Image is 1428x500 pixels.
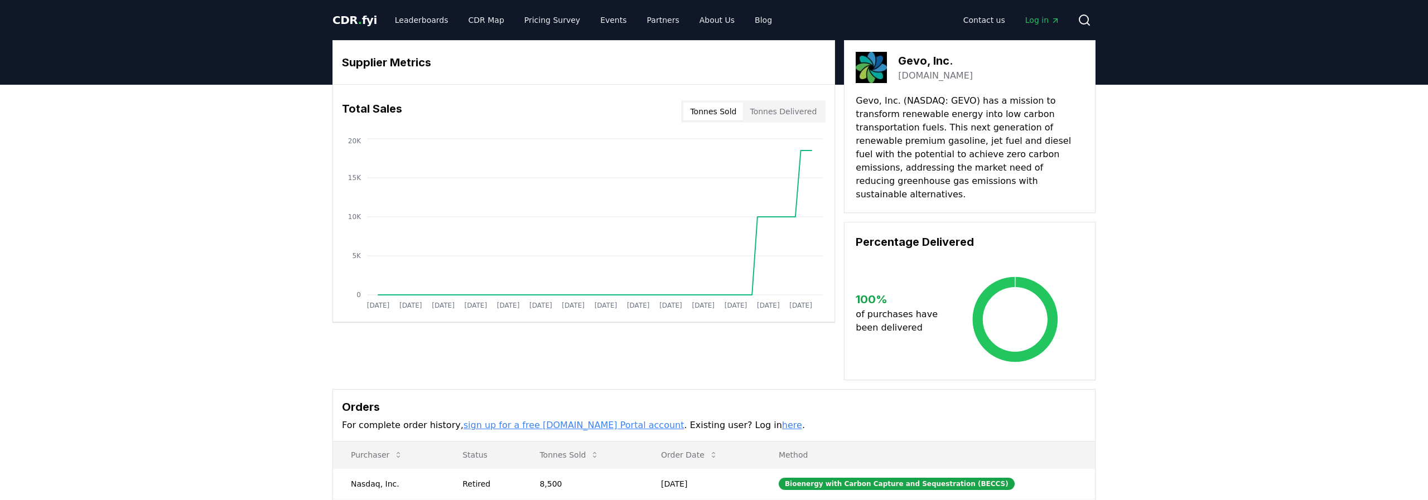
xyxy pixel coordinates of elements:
a: Log in [1016,10,1069,30]
tspan: [DATE] [562,302,585,309]
tspan: [DATE] [789,302,812,309]
a: Events [591,10,635,30]
div: Retired [462,478,513,489]
span: . [358,13,362,27]
a: Contact us [954,10,1014,30]
nav: Main [386,10,781,30]
a: sign up for a free [DOMAIN_NAME] Portal account [464,420,684,430]
tspan: [DATE] [595,302,617,309]
p: Status [454,449,513,460]
h3: Gevo, Inc. [898,52,973,69]
a: CDR.fyi [332,12,377,28]
h3: Orders [342,399,1086,415]
tspan: 20K [348,137,361,145]
tspan: [DATE] [432,302,455,309]
tspan: [DATE] [465,302,488,309]
p: Method [770,449,1086,460]
td: [DATE] [643,468,761,499]
tspan: [DATE] [399,302,422,309]
nav: Main [954,10,1069,30]
td: 8,500 [522,468,643,499]
tspan: 0 [356,291,361,299]
p: For complete order history, . Existing user? Log in . [342,419,1086,432]
button: Tonnes Sold [530,444,608,466]
td: Nasdaq, Inc. [333,468,445,499]
span: CDR fyi [332,13,377,27]
tspan: [DATE] [529,302,552,309]
h3: Percentage Delivered [856,234,1084,250]
h3: Supplier Metrics [342,54,826,71]
a: Partners [638,10,688,30]
a: [DOMAIN_NAME] [898,69,973,82]
a: Pricing Survey [515,10,589,30]
tspan: 10K [348,213,361,221]
tspan: [DATE] [692,302,715,309]
a: CDR Map [460,10,513,30]
h3: Total Sales [342,100,402,123]
a: Blog [746,10,781,30]
button: Tonnes Delivered [743,103,823,120]
tspan: 15K [348,174,361,182]
tspan: [DATE] [627,302,650,309]
a: Leaderboards [386,10,457,30]
div: Bioenergy with Carbon Capture and Sequestration (BECCS) [779,478,1015,490]
button: Purchaser [342,444,412,466]
span: Log in [1025,14,1060,26]
a: here [782,420,802,430]
tspan: [DATE] [725,302,747,309]
tspan: [DATE] [497,302,520,309]
h3: 100 % [856,291,947,308]
img: Gevo, Inc.-logo [856,52,887,83]
p: Gevo, Inc. (NASDAQ: GEVO) has a mission to transform renewable energy into low carbon transportat... [856,94,1084,201]
tspan: [DATE] [367,302,390,309]
button: Tonnes Sold [683,103,743,120]
tspan: [DATE] [659,302,682,309]
p: of purchases have been delivered [856,308,947,334]
a: About Us [691,10,744,30]
tspan: 5K [352,252,361,260]
tspan: [DATE] [757,302,780,309]
button: Order Date [652,444,727,466]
